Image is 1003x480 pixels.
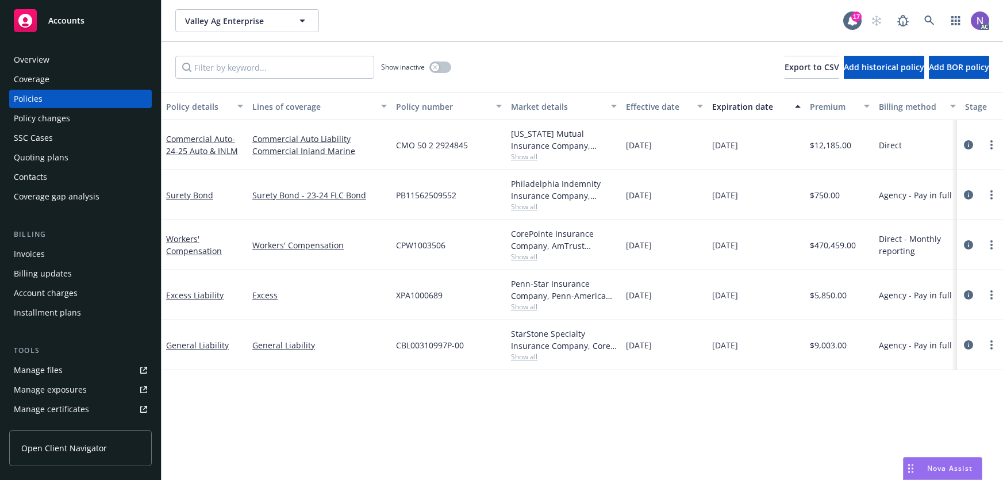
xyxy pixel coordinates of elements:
button: Policy number [391,93,506,120]
span: $470,459.00 [810,239,856,251]
a: Policy changes [9,109,152,128]
span: Accounts [48,16,84,25]
span: CPW1003506 [396,239,445,251]
a: Workers' Compensation [166,233,222,256]
div: Market details [511,101,604,113]
a: Billing updates [9,264,152,283]
a: more [985,338,998,352]
span: Show all [511,352,617,362]
span: Show all [511,302,617,312]
div: Installment plans [14,304,81,322]
a: circleInformation [962,288,975,302]
div: Contacts [14,168,47,186]
a: circleInformation [962,238,975,252]
span: Open Client Navigator [21,442,107,454]
span: Agency - Pay in full [879,189,952,201]
div: Quoting plans [14,148,68,167]
button: Effective date [621,93,708,120]
span: [DATE] [626,139,652,151]
button: Expiration date [708,93,805,120]
span: [DATE] [626,189,652,201]
input: Filter by keyword... [175,56,374,79]
span: $750.00 [810,189,840,201]
button: Export to CSV [785,56,839,79]
a: more [985,238,998,252]
div: Policy number [396,101,489,113]
button: Billing method [874,93,960,120]
div: Manage exposures [14,381,87,399]
div: Overview [14,51,49,69]
a: Surety Bond - 23-24 FLC Bond [252,189,387,201]
span: XPA1000689 [396,289,443,301]
div: Philadelphia Indemnity Insurance Company, Philadelphia Insurance Companies, Surety1 [511,178,617,202]
div: Stage [965,101,1001,113]
a: Accounts [9,5,152,37]
span: Direct - Monthly reporting [879,233,956,257]
a: Excess Liability [166,290,224,301]
div: 17 [851,11,862,22]
a: Manage files [9,361,152,379]
span: Nova Assist [927,463,973,473]
span: Export to CSV [785,62,839,72]
a: Quoting plans [9,148,152,167]
div: Coverage gap analysis [14,187,99,206]
a: Switch app [944,9,967,32]
a: Start snowing [865,9,888,32]
span: $5,850.00 [810,289,847,301]
a: Surety Bond [166,190,213,201]
span: $12,185.00 [810,139,851,151]
a: Commercial Auto [166,133,238,156]
div: Policy changes [14,109,70,128]
span: Show all [511,152,617,162]
button: Add BOR policy [929,56,989,79]
a: Commercial Inland Marine [252,145,387,157]
a: SSC Cases [9,129,152,147]
div: Manage files [14,361,63,379]
div: Lines of coverage [252,101,374,113]
a: more [985,288,998,302]
a: Manage certificates [9,400,152,418]
div: Coverage [14,70,49,89]
button: Premium [805,93,874,120]
div: Effective date [626,101,690,113]
span: Direct [879,139,902,151]
a: Workers' Compensation [252,239,387,251]
a: more [985,188,998,202]
span: Show inactive [381,62,425,72]
a: Excess [252,289,387,301]
div: Tools [9,345,152,356]
a: Installment plans [9,304,152,322]
span: Manage exposures [9,381,152,399]
div: SSC Cases [14,129,53,147]
a: Account charges [9,284,152,302]
span: PB11562509552 [396,189,456,201]
span: [DATE] [712,139,738,151]
div: Manage certificates [14,400,89,418]
div: Expiration date [712,101,788,113]
span: $9,003.00 [810,339,847,351]
span: Show all [511,252,617,262]
a: circleInformation [962,188,975,202]
span: [DATE] [712,339,738,351]
a: Coverage gap analysis [9,187,152,206]
div: Invoices [14,245,45,263]
a: Report a Bug [891,9,914,32]
div: Premium [810,101,857,113]
a: Overview [9,51,152,69]
a: Policies [9,90,152,108]
span: CBL00310997P-00 [396,339,464,351]
div: Policy details [166,101,230,113]
button: Valley Ag Enterprise [175,9,319,32]
span: [DATE] [712,289,738,301]
div: Account charges [14,284,78,302]
span: Add BOR policy [929,62,989,72]
img: photo [971,11,989,30]
div: Penn-Star Insurance Company, Penn-America Group, Amwins [511,278,617,302]
span: CMO 50 2 2924845 [396,139,468,151]
span: [DATE] [626,239,652,251]
a: more [985,138,998,152]
a: Search [918,9,941,32]
a: Manage claims [9,420,152,438]
a: circleInformation [962,138,975,152]
button: Policy details [162,93,248,120]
